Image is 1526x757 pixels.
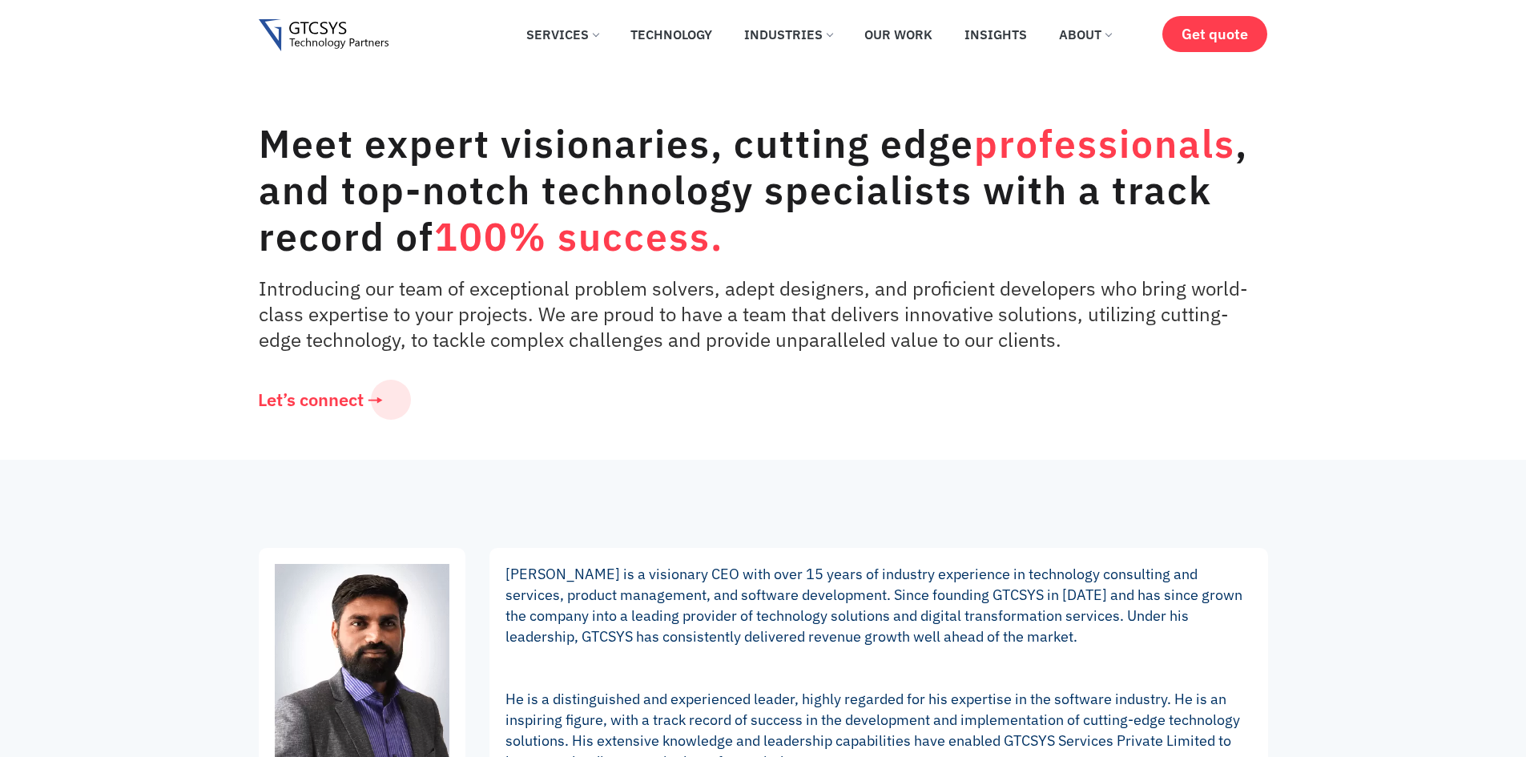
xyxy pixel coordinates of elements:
[259,276,1260,352] p: Introducing our team of exceptional problem solvers, adept designers, and proficient developers w...
[259,19,389,52] img: Gtcsys logo
[235,380,411,420] a: Let’s connect
[514,17,610,52] a: Services
[258,391,364,409] span: Let’s connect
[952,17,1039,52] a: Insights
[1162,16,1267,52] a: Get quote
[852,17,944,52] a: Our Work
[1047,17,1123,52] a: About
[434,211,723,261] span: 100% success.
[259,120,1260,260] div: Meet expert visionaries, cutting edge , and top-notch technology specialists with a track record of
[618,17,724,52] a: Technology
[1182,26,1248,42] span: Get quote
[974,119,1235,168] span: professionals
[732,17,844,52] a: Industries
